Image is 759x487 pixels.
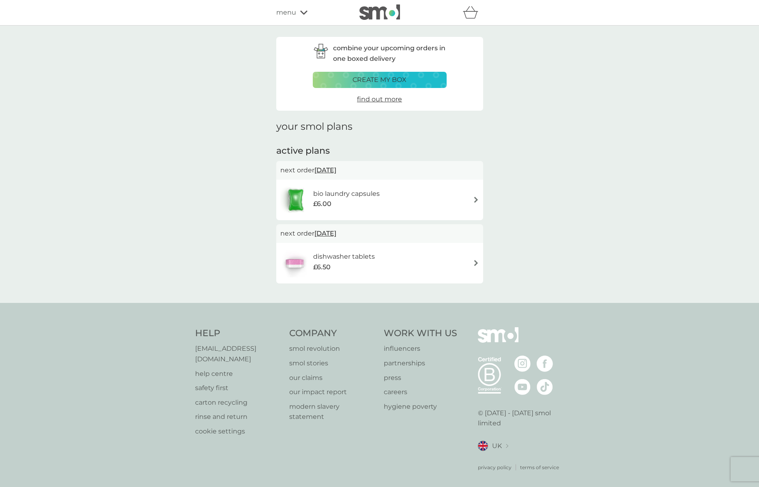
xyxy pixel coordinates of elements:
a: smol revolution [289,343,376,354]
span: UK [492,441,502,451]
img: visit the smol Youtube page [514,379,531,395]
img: smol [359,4,400,20]
span: [DATE] [314,225,336,241]
img: bio laundry capsules [280,186,311,214]
p: next order [280,228,479,239]
span: find out more [357,95,402,103]
span: £6.50 [313,262,331,272]
h4: Help [195,327,282,340]
a: help centre [195,369,282,379]
p: © [DATE] - [DATE] smol limited [478,408,564,429]
a: smol stories [289,358,376,369]
a: partnerships [384,358,457,369]
a: find out more [357,94,402,105]
button: create my box [313,72,447,88]
img: smol [478,327,518,355]
a: carton recycling [195,397,282,408]
a: hygiene poverty [384,401,457,412]
p: combine your upcoming orders in one boxed delivery [333,43,447,64]
img: UK flag [478,441,488,451]
img: visit the smol Instagram page [514,356,531,372]
img: arrow right [473,197,479,203]
span: [DATE] [314,162,336,178]
a: [EMAIL_ADDRESS][DOMAIN_NAME] [195,343,282,364]
a: safety first [195,383,282,393]
h6: dishwasher tablets [313,251,375,262]
a: rinse and return [195,412,282,422]
img: select a new location [506,444,508,448]
h4: Work With Us [384,327,457,340]
span: £6.00 [313,199,331,209]
a: careers [384,387,457,397]
img: arrow right [473,260,479,266]
a: our claims [289,373,376,383]
p: create my box [353,75,406,85]
a: modern slavery statement [289,401,376,422]
a: privacy policy [478,463,512,471]
a: cookie settings [195,426,282,437]
img: dishwasher tablets [280,249,309,277]
img: visit the smol Tiktok page [537,379,553,395]
p: next order [280,165,479,176]
a: influencers [384,343,457,354]
h1: your smol plans [276,121,483,133]
h6: bio laundry capsules [313,189,380,199]
h2: active plans [276,145,483,157]
img: visit the smol Facebook page [537,356,553,372]
span: menu [276,7,296,18]
a: press [384,373,457,383]
a: our impact report [289,387,376,397]
h4: Company [289,327,376,340]
div: basket [463,4,483,21]
a: terms of service [520,463,559,471]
